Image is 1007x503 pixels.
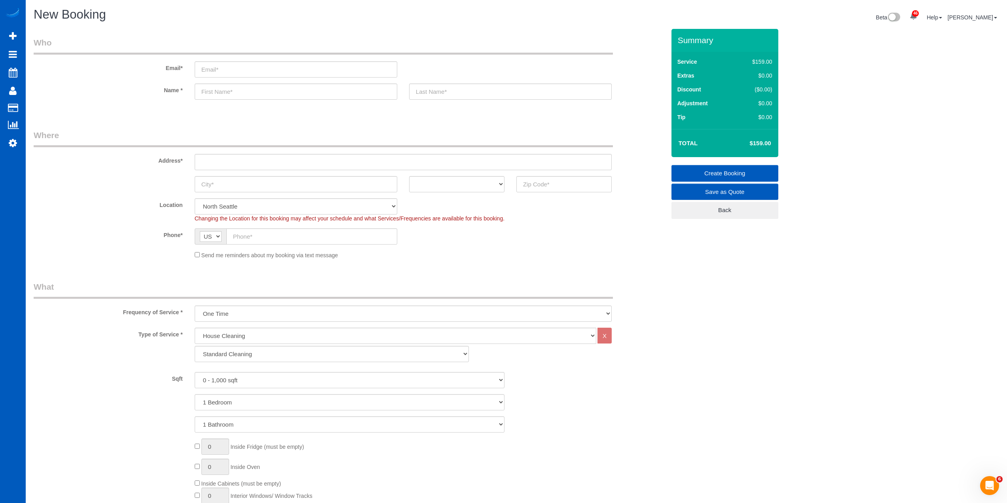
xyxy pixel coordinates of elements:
label: Extras [677,72,694,80]
label: Service [677,58,697,66]
label: Email* [28,61,189,72]
a: Help [927,14,942,21]
label: Type of Service * [28,328,189,338]
img: New interface [887,13,900,23]
span: 46 [912,10,919,17]
a: Beta [876,14,901,21]
h4: $159.00 [726,140,771,147]
legend: Where [34,129,613,147]
label: Phone* [28,228,189,239]
input: Phone* [226,228,397,245]
label: Tip [677,113,686,121]
span: 6 [996,476,1003,482]
input: Last Name* [409,84,612,100]
div: $0.00 [736,113,772,121]
label: Discount [677,85,701,93]
div: $0.00 [736,72,772,80]
iframe: Intercom live chat [980,476,999,495]
a: Save as Quote [671,184,778,200]
span: Inside Fridge (must be empty) [230,444,304,450]
span: New Booking [34,8,106,21]
legend: What [34,281,613,299]
input: City* [195,176,397,192]
label: Sqft [28,372,189,383]
span: Changing the Location for this booking may affect your schedule and what Services/Frequencies are... [195,215,504,222]
strong: Total [679,140,698,146]
legend: Who [34,37,613,55]
span: Send me reminders about my booking via text message [201,252,338,258]
a: 46 [906,8,921,25]
label: Location [28,198,189,209]
input: Email* [195,61,397,78]
span: Interior Windows/ Window Tracks [230,493,312,499]
h3: Summary [678,36,774,45]
img: Automaid Logo [5,8,21,19]
span: Inside Cabinets (must be empty) [201,480,281,487]
a: Create Booking [671,165,778,182]
label: Frequency of Service * [28,306,189,316]
input: Zip Code* [516,176,612,192]
span: Inside Oven [230,464,260,470]
label: Adjustment [677,99,708,107]
div: $159.00 [736,58,772,66]
input: First Name* [195,84,397,100]
div: ($0.00) [736,85,772,93]
label: Name * [28,84,189,94]
a: [PERSON_NAME] [948,14,997,21]
label: Address* [28,154,189,165]
div: $0.00 [736,99,772,107]
a: Back [671,202,778,218]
